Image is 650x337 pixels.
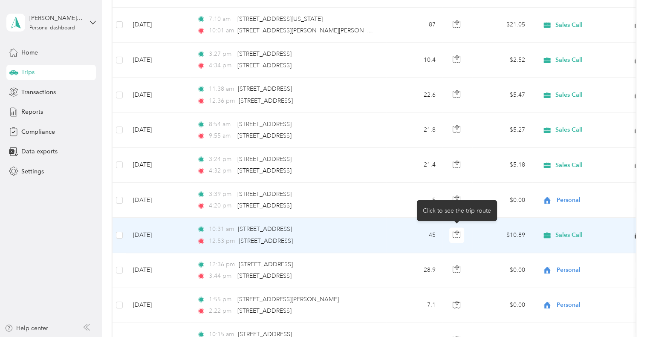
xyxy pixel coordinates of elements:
[237,121,292,128] span: [STREET_ADDRESS]
[5,324,48,333] button: Help center
[237,27,417,34] span: [STREET_ADDRESS][PERSON_NAME][PERSON_NAME][US_STATE]
[237,190,292,198] span: [STREET_ADDRESS]
[386,113,442,148] td: 21.8
[386,78,442,112] td: 22.6
[126,183,190,218] td: [DATE]
[386,218,442,253] td: 45
[209,225,234,234] span: 10:31 am
[237,15,323,23] span: [STREET_ADDRESS][US_STATE]
[29,26,75,31] div: Personal dashboard
[209,155,233,164] span: 3:24 pm
[126,113,190,148] td: [DATE]
[237,296,339,303] span: [STREET_ADDRESS][PERSON_NAME]
[472,183,532,218] td: $0.00
[386,288,442,323] td: 7.1
[557,265,635,275] span: Personal
[21,48,38,57] span: Home
[126,148,190,183] td: [DATE]
[472,8,532,43] td: $21.05
[386,43,442,78] td: 10.4
[21,88,56,97] span: Transactions
[209,295,233,304] span: 1:55 pm
[238,225,292,233] span: [STREET_ADDRESS]
[209,190,233,199] span: 3:39 pm
[21,107,43,116] span: Reports
[209,166,233,176] span: 4:32 pm
[209,49,233,59] span: 3:27 pm
[209,271,233,281] span: 3:44 pm
[386,253,442,288] td: 28.9
[126,218,190,253] td: [DATE]
[472,218,532,253] td: $10.89
[472,43,532,78] td: $2.52
[209,61,233,70] span: 4:34 pm
[237,307,292,314] span: [STREET_ADDRESS]
[209,120,233,129] span: 8:54 am
[209,84,234,94] span: 11:38 am
[237,202,292,209] span: [STREET_ADDRESS]
[209,236,235,246] span: 12:53 pm
[555,126,583,134] span: Sales Call
[237,132,292,139] span: [STREET_ADDRESS]
[209,14,233,24] span: 7:10 am
[555,91,583,99] span: Sales Call
[239,237,293,245] span: [STREET_ADDRESS]
[126,253,190,288] td: [DATE]
[29,14,83,23] div: [PERSON_NAME] Good
[209,26,233,35] span: 10:01 am
[555,21,583,29] span: Sales Call
[126,288,190,323] td: [DATE]
[126,43,190,78] td: [DATE]
[126,78,190,112] td: [DATE]
[239,97,293,104] span: [STREET_ADDRESS]
[386,8,442,43] td: 87
[237,167,292,174] span: [STREET_ADDRESS]
[602,289,650,337] iframe: Everlance-gr Chat Button Frame
[555,231,583,239] span: Sales Call
[209,260,235,269] span: 12:36 pm
[209,306,233,316] span: 2:22 pm
[472,253,532,288] td: $0.00
[386,183,442,218] td: 5
[237,156,292,163] span: [STREET_ADDRESS]
[239,261,293,268] span: [STREET_ADDRESS]
[557,196,635,205] span: Personal
[472,288,532,323] td: $0.00
[557,300,635,310] span: Personal
[21,127,55,136] span: Compliance
[237,62,292,69] span: [STREET_ADDRESS]
[21,167,44,176] span: Settings
[472,113,532,148] td: $5.27
[237,50,292,58] span: [STREET_ADDRESS]
[417,200,497,221] div: Click to see the trip route
[238,85,292,92] span: [STREET_ADDRESS]
[209,131,233,141] span: 9:55 am
[555,161,583,169] span: Sales Call
[21,68,35,77] span: Trips
[386,148,442,183] td: 21.4
[209,201,233,210] span: 4:20 pm
[237,272,292,279] span: [STREET_ADDRESS]
[555,56,583,64] span: Sales Call
[21,147,58,156] span: Data exports
[209,96,235,106] span: 12:36 pm
[472,78,532,112] td: $5.47
[472,148,532,183] td: $5.18
[126,8,190,43] td: [DATE]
